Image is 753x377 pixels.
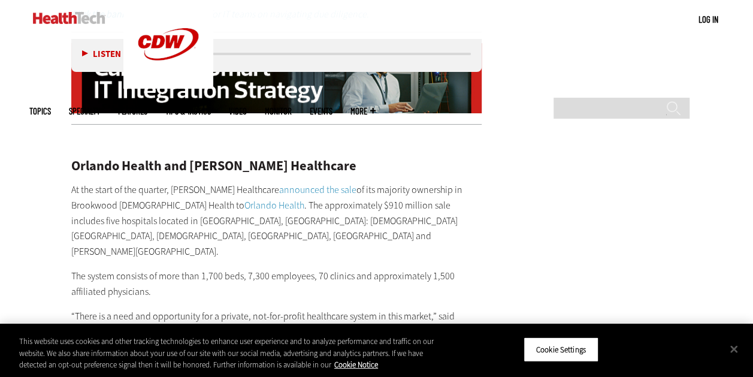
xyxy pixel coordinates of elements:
a: Events [310,107,332,116]
a: announced the sale [279,183,356,196]
a: More information about your privacy [334,360,378,370]
div: User menu [698,13,718,26]
span: Topics [29,107,51,116]
a: Video [229,107,247,116]
img: Home [33,12,105,24]
h2: Orlando Health and [PERSON_NAME] Healthcare [71,159,482,173]
span: Specialty [69,107,100,116]
a: Log in [698,14,718,25]
span: More [350,107,376,116]
button: Close [721,336,747,362]
button: Cookie Settings [524,337,598,362]
a: Orlando Health [244,199,304,212]
a: Tips & Tactics [165,107,211,116]
a: MonITor [265,107,292,116]
a: CDW [123,79,213,92]
a: Features [118,107,147,116]
p: At the start of the quarter, [PERSON_NAME] Healthcare of its majority ownership in Brookwood [DEM... [71,182,482,259]
p: The system consists of more than 1,700 beds, 7,300 employees, 70 clinics and approximately 1,500 ... [71,269,482,299]
p: “There is a need and opportunity for a private, not-for-profit healthcare system in this market,”... [71,309,482,370]
div: This website uses cookies and other tracking technologies to enhance user experience and to analy... [19,336,452,371]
